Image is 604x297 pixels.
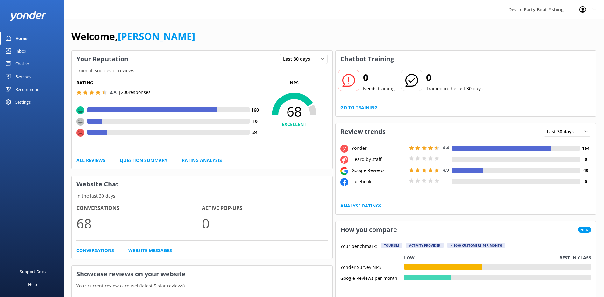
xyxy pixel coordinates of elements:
h4: EXCELLENT [261,121,328,128]
h4: 154 [580,145,591,152]
div: Inbox [15,45,26,57]
p: 0 [202,213,327,234]
a: Website Messages [128,247,172,254]
p: Needs training [363,85,395,92]
h3: How you compare [336,221,402,238]
span: 4.5 [110,90,117,96]
h4: 18 [250,118,261,125]
p: In the last 30 days [72,192,332,199]
span: New [578,227,591,233]
p: Your benchmark: [340,243,377,250]
div: Tourism [381,243,402,248]
div: Activity Provider [406,243,444,248]
div: > 1000 customers per month [447,243,505,248]
span: Last 30 days [283,55,314,62]
div: Yonder Survey NPS [340,264,404,270]
p: From all sources of reviews [72,67,332,74]
h4: Active Pop-ups [202,204,327,213]
h3: Website Chat [72,176,332,192]
h4: 49 [580,167,591,174]
h4: 0 [580,156,591,163]
h3: Showcase reviews on your website [72,266,332,282]
div: Help [28,278,37,291]
h1: Welcome, [71,29,195,44]
a: Analyse Ratings [340,202,381,209]
h2: 0 [363,70,395,85]
div: Settings [15,96,31,108]
p: Low [404,254,415,261]
span: Last 30 days [547,128,578,135]
div: Home [15,32,28,45]
a: Question Summary [120,157,167,164]
div: Support Docs [20,265,46,278]
p: Trained in the last 30 days [426,85,483,92]
a: Rating Analysis [182,157,222,164]
div: Heard by staff [350,156,407,163]
div: Yonder [350,145,407,152]
p: 68 [76,213,202,234]
a: [PERSON_NAME] [118,30,195,43]
h2: 0 [426,70,483,85]
span: 4.4 [443,145,449,151]
span: 68 [261,104,328,120]
a: All Reviews [76,157,105,164]
a: Conversations [76,247,114,254]
p: Best in class [559,254,591,261]
h3: Your Reputation [72,51,133,67]
h4: 24 [250,129,261,136]
div: Google Reviews [350,167,407,174]
div: Chatbot [15,57,31,70]
div: Reviews [15,70,31,83]
h4: 160 [250,106,261,113]
h5: Rating [76,79,261,86]
span: 4.9 [443,167,449,173]
div: Facebook [350,178,407,185]
h3: Review trends [336,123,390,140]
img: yonder-white-logo.png [10,11,46,21]
h4: Conversations [76,204,202,213]
div: Google Reviews per month [340,275,404,280]
div: Recommend [15,83,39,96]
p: | 200 responses [118,89,151,96]
h3: Chatbot Training [336,51,399,67]
p: Your current review carousel (latest 5 star reviews) [72,282,332,289]
a: Go to Training [340,104,378,111]
p: NPS [261,79,328,86]
h4: 0 [580,178,591,185]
